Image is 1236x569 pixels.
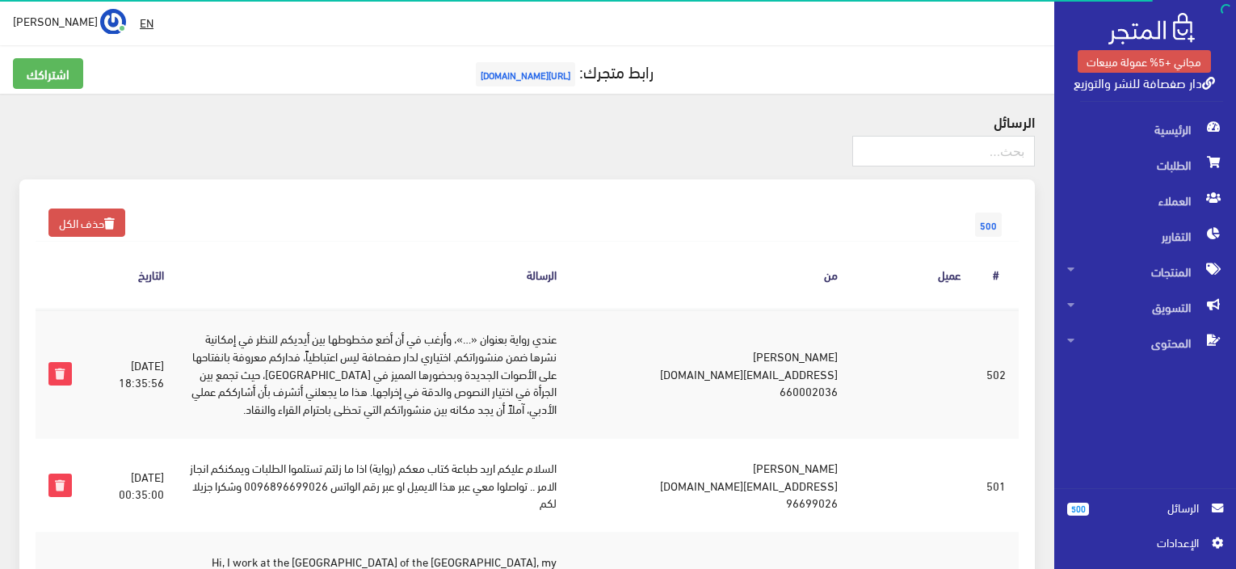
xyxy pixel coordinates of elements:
img: . [1108,13,1195,44]
a: مجاني +5% عمولة مبيعات [1078,50,1211,73]
span: التقارير [1067,218,1223,254]
span: 500 [975,213,1002,237]
a: التقارير [1054,218,1236,254]
a: رابط متجرك:[URL][DOMAIN_NAME] [472,56,654,86]
td: عندي رواية بعنوان «…»، وأرغب في أن أضع مخطوطها بين أيديكم للنظر في إمكانية نشرها ضمن منشوراتكم. ا... [177,309,570,438]
th: من [570,242,850,309]
h4: الرسائل [19,113,1035,129]
input: بحث... [852,136,1035,166]
span: المحتوى [1067,325,1223,360]
u: EN [140,12,153,32]
span: [URL][DOMAIN_NAME] [476,62,575,86]
td: السلام عليكم اريد طباعة كتاب معكم (رواية) اذا ما زلتم تستلموا الطلبات ويمكنكم انجاز الامر .. تواص... [177,438,570,532]
span: [PERSON_NAME] [13,11,98,31]
a: الطلبات [1054,147,1236,183]
td: 501 [973,438,1019,532]
span: اﻹعدادات [1080,533,1198,551]
td: [DATE] 18:35:56 [85,309,177,438]
a: EN [133,8,160,37]
a: اشتراكك [13,58,83,89]
a: دار صفصافة للنشر والتوزيع [1074,70,1215,94]
a: العملاء [1054,183,1236,218]
a: الرئيسية [1054,112,1236,147]
a: حذف الكل [48,209,125,237]
span: العملاء [1067,183,1223,218]
td: 502 [973,309,1019,438]
td: [DATE] 00:35:00 [85,438,177,532]
span: الرسائل [1102,499,1199,516]
img: ... [100,9,126,35]
th: الرسالة [177,242,570,309]
span: التسويق [1067,289,1223,325]
th: عميل [851,242,974,309]
a: اﻹعدادات [1067,533,1223,559]
a: 500 الرسائل [1067,499,1223,533]
td: [PERSON_NAME] [EMAIL_ADDRESS][DOMAIN_NAME] 660002036 [570,309,850,438]
a: ... [PERSON_NAME] [13,8,126,34]
span: الطلبات [1067,147,1223,183]
span: 500 [1067,503,1089,516]
th: التاريخ [85,242,177,309]
a: المحتوى [1054,325,1236,360]
td: [PERSON_NAME] [EMAIL_ADDRESS][DOMAIN_NAME] 96699026 [570,438,850,532]
th: # [973,242,1019,309]
a: المنتجات [1054,254,1236,289]
span: الرئيسية [1067,112,1223,147]
span: المنتجات [1067,254,1223,289]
